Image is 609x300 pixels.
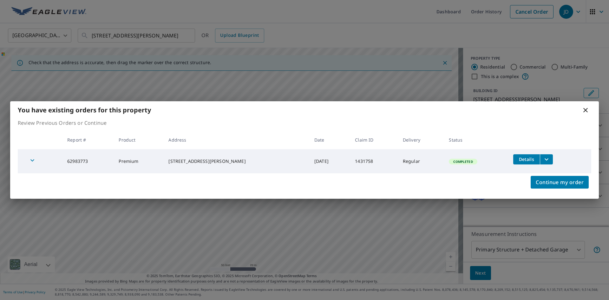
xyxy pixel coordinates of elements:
span: Continue my order [536,178,584,187]
div: [STREET_ADDRESS][PERSON_NAME] [168,158,304,164]
b: You have existing orders for this property [18,106,151,114]
td: [DATE] [309,149,350,173]
td: Premium [114,149,163,173]
button: filesDropdownBtn-62983773 [540,154,553,164]
td: 62983773 [62,149,114,173]
th: Status [444,130,508,149]
th: Date [309,130,350,149]
button: Continue my order [531,176,589,189]
td: Regular [398,149,444,173]
p: Review Previous Orders or Continue [18,119,591,127]
button: detailsBtn-62983773 [513,154,540,164]
th: Product [114,130,163,149]
span: Completed [449,159,476,164]
th: Delivery [398,130,444,149]
span: Details [517,156,536,162]
th: Report # [62,130,114,149]
td: 1431758 [350,149,398,173]
th: Address [163,130,309,149]
th: Claim ID [350,130,398,149]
